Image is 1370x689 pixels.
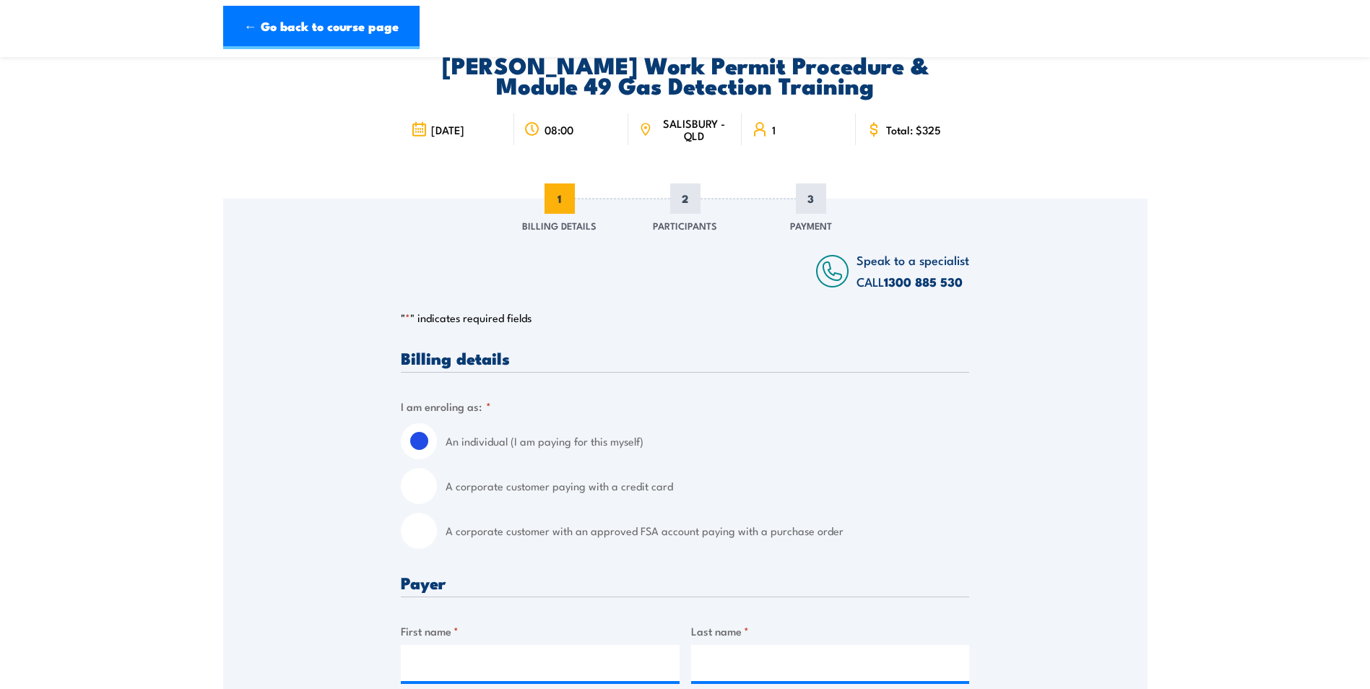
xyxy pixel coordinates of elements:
p: " " indicates required fields [401,311,969,325]
a: 1300 885 530 [884,272,963,291]
h3: Payer [401,574,969,591]
label: A corporate customer paying with a credit card [446,468,969,504]
span: Participants [653,218,717,233]
span: [DATE] [431,123,464,136]
span: Total: $325 [886,123,941,136]
span: 3 [796,183,826,214]
span: 08:00 [545,123,573,136]
span: 2 [670,183,701,214]
span: SALISBURY - QLD [656,117,732,142]
span: 1 [545,183,575,214]
span: Speak to a specialist CALL [857,251,969,290]
label: Last name [691,623,970,639]
label: First name [401,623,680,639]
span: Payment [790,218,832,233]
span: 1 [772,123,776,136]
h3: Billing details [401,350,969,366]
label: An individual (I am paying for this myself) [446,423,969,459]
a: ← Go back to course page [223,6,420,49]
legend: I am enroling as: [401,398,491,415]
span: Billing Details [522,218,597,233]
h2: [PERSON_NAME] Work Permit Procedure & Module 49 Gas Detection Training [401,54,969,95]
label: A corporate customer with an approved FSA account paying with a purchase order [446,513,969,549]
